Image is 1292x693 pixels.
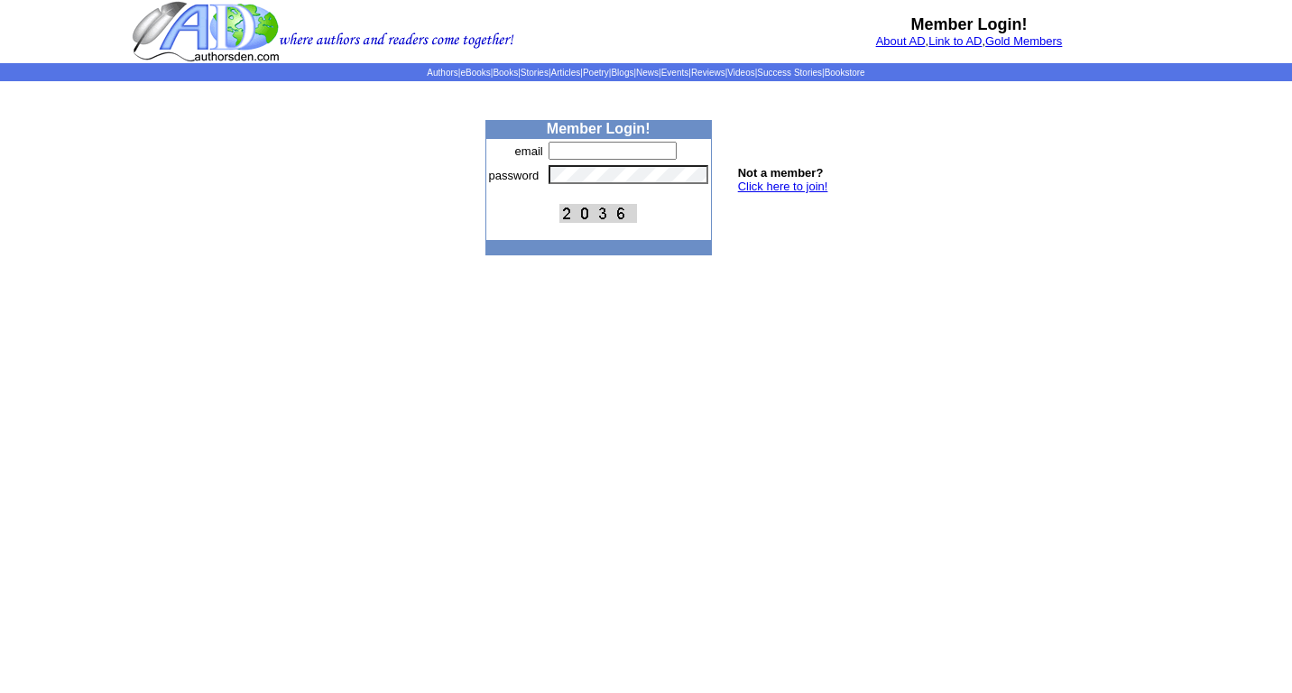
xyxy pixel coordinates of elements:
b: Member Login! [547,121,651,136]
a: Blogs [611,68,633,78]
a: Gold Members [985,34,1062,48]
a: About AD [876,34,926,48]
a: News [636,68,659,78]
a: Poetry [583,68,609,78]
a: Authors [427,68,457,78]
a: Stories [521,68,549,78]
a: Click here to join! [738,180,828,193]
a: eBooks [460,68,490,78]
font: password [489,169,540,182]
font: , , [876,34,1063,48]
a: Articles [551,68,581,78]
a: Success Stories [757,68,822,78]
b: Member Login! [911,15,1028,33]
img: This Is CAPTCHA Image [559,204,637,223]
a: Events [661,68,689,78]
span: | | | | | | | | | | | | [427,68,864,78]
b: Not a member? [738,166,824,180]
a: Reviews [691,68,725,78]
a: Bookstore [825,68,865,78]
a: Link to AD [928,34,982,48]
a: Videos [727,68,754,78]
font: email [515,144,543,158]
a: Books [493,68,518,78]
